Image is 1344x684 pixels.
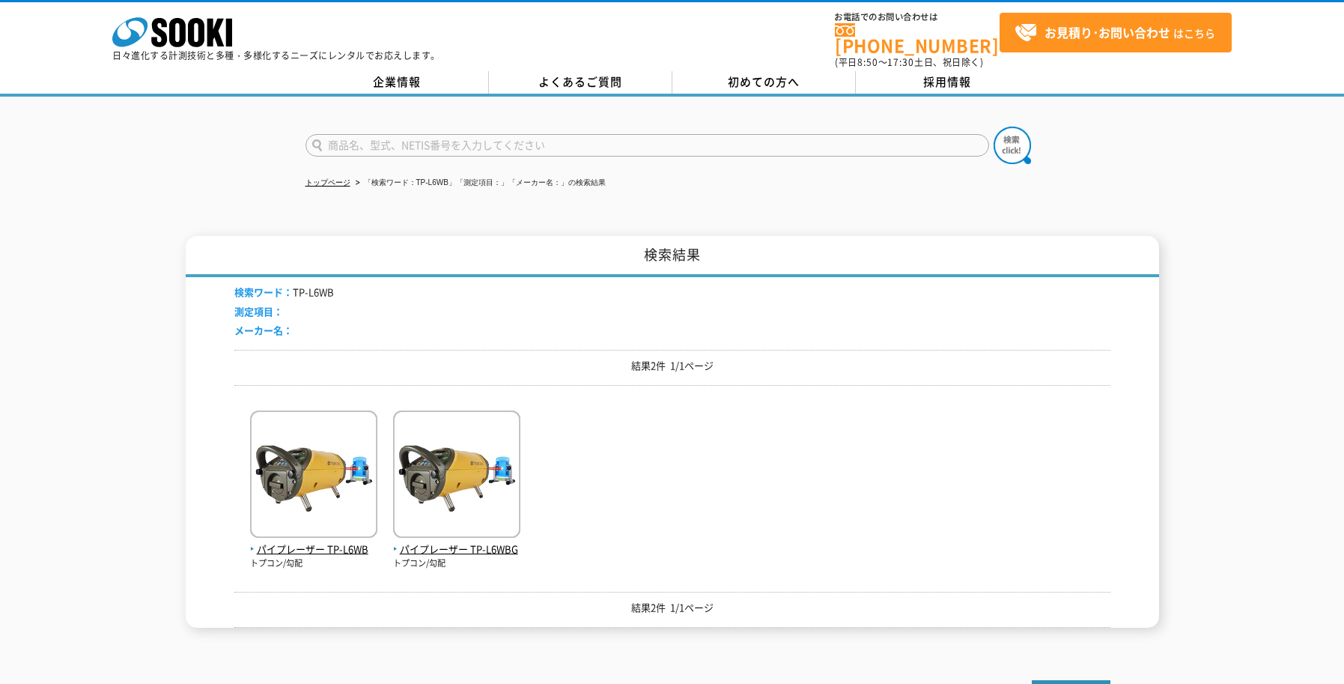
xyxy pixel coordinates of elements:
span: メーカー名： [234,323,293,337]
span: はこちら [1015,22,1215,44]
p: 結果2件 1/1ページ [234,600,1110,616]
span: (平日 ～ 土日、祝日除く) [835,55,983,69]
p: 日々進化する計測技術と多種・多様化するニーズにレンタルでお応えします。 [112,51,440,60]
a: [PHONE_NUMBER] [835,23,1000,54]
input: 商品名、型式、NETIS番号を入力してください [305,134,989,157]
a: お見積り･お問い合わせはこちら [1000,13,1232,52]
a: よくあるご質問 [489,71,672,94]
li: 「検索ワード：TP-L6WB」「測定項目：」「メーカー名：」の検索結果 [353,175,606,191]
span: パイプレーザー TP-L6WB [250,542,377,557]
p: トプコン/勾配 [393,557,520,570]
span: 測定項目： [234,304,283,318]
span: 検索ワード： [234,285,293,299]
li: TP-L6WB [234,285,334,300]
img: btn_search.png [994,127,1031,164]
a: パイプレーザー TP-L6WBG [393,526,520,557]
a: トップページ [305,178,350,187]
span: 8:50 [857,55,878,69]
a: パイプレーザー TP-L6WB [250,526,377,557]
span: 17:30 [887,55,914,69]
a: 採用情報 [856,71,1039,94]
strong: お見積り･お問い合わせ [1045,23,1170,41]
p: 結果2件 1/1ページ [234,358,1110,374]
a: 初めての方へ [672,71,856,94]
span: 初めての方へ [728,73,800,90]
img: TP-L6WB [250,411,377,542]
span: パイプレーザー TP-L6WBG [393,542,520,557]
p: トプコン/勾配 [250,557,377,570]
span: お電話でのお問い合わせは [835,13,1000,22]
a: 企業情報 [305,71,489,94]
h1: 検索結果 [186,236,1159,277]
img: TP-L6WBG [393,411,520,542]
